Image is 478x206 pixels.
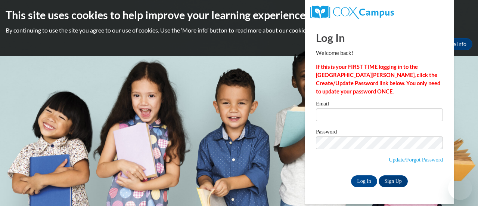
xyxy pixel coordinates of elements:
[6,7,472,22] h2: This site uses cookies to help improve your learning experience.
[448,176,472,200] iframe: Button to launch messaging window
[316,64,440,95] strong: If this is your FIRST TIME logging in to the [GEOGRAPHIC_DATA][PERSON_NAME], click the Create/Upd...
[437,38,472,50] a: More Info
[316,30,443,45] h1: Log In
[316,49,443,57] p: Welcome back!
[316,101,443,108] label: Email
[351,175,377,187] input: Log In
[379,175,408,187] a: Sign Up
[6,26,472,34] p: By continuing to use the site you agree to our use of cookies. Use the ‘More info’ button to read...
[389,157,443,163] a: Update/Forgot Password
[316,129,443,136] label: Password
[310,6,394,19] img: COX Campus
